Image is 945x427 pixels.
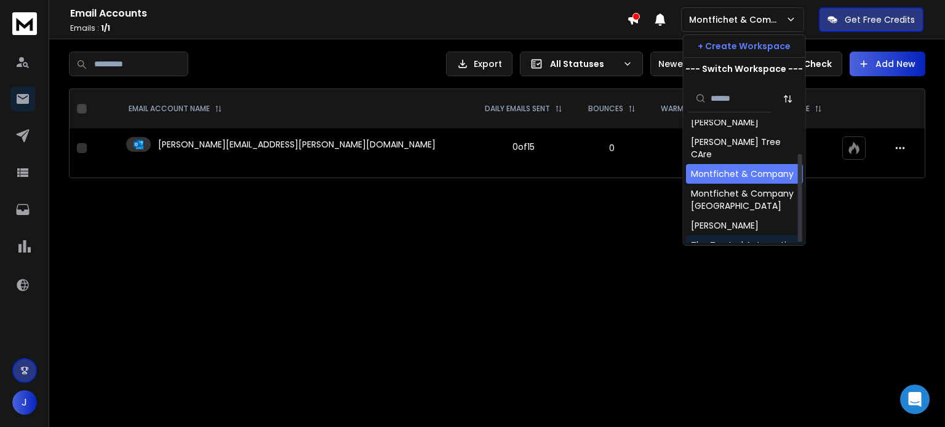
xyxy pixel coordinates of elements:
[650,52,730,76] button: Newest
[689,14,786,26] p: Montfichet & Company
[691,116,759,128] div: [PERSON_NAME]
[850,52,925,76] button: Add New
[691,187,798,212] div: Montfichet & Company [GEOGRAPHIC_DATA]
[698,40,791,52] p: + Create Workspace
[12,390,37,415] button: J
[691,219,759,232] div: [PERSON_NAME]
[845,14,915,26] p: Get Free Credits
[129,104,222,114] div: EMAIL ACCOUNT NAME
[583,142,640,154] p: 0
[776,87,800,111] button: Sort by Sort A-Z
[685,63,803,75] p: --- Switch Workspace ---
[691,239,797,251] div: The Trusted Automation
[158,138,436,151] p: [PERSON_NAME][EMAIL_ADDRESS][PERSON_NAME][DOMAIN_NAME]
[684,35,805,57] button: + Create Workspace
[819,7,923,32] button: Get Free Credits
[588,104,623,114] p: BOUNCES
[661,104,719,114] p: WARMUP EMAILS
[12,12,37,35] img: logo
[512,141,535,153] div: 0 of 15
[550,58,618,70] p: All Statuses
[446,52,512,76] button: Export
[70,23,627,33] p: Emails :
[101,23,110,33] span: 1 / 1
[900,385,930,414] div: Open Intercom Messenger
[691,136,798,160] div: [PERSON_NAME] Tree CAre
[691,168,794,180] div: Montfichet & Company
[70,6,627,21] h1: Email Accounts
[648,128,744,168] td: N/A
[485,104,550,114] p: DAILY EMAILS SENT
